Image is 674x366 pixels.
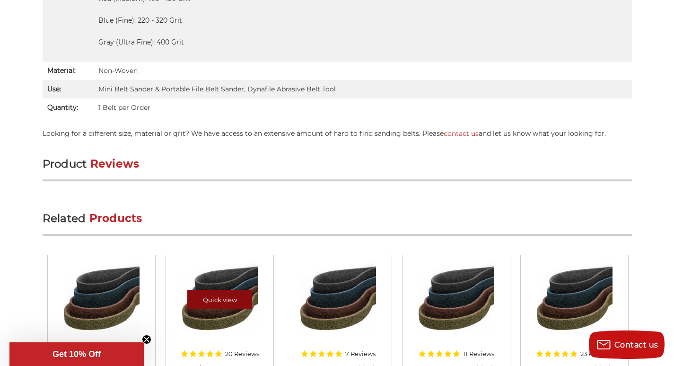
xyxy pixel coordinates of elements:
[225,351,259,357] span: 20 Reviews
[424,290,489,309] a: Quick view
[419,262,494,338] img: 2"x36" Surface Conditioning Sanding Belts
[54,262,149,352] a: Surface Conditioning Sanding Belts
[64,262,140,338] img: Surface Conditioning Sanding Belts
[291,262,385,352] a: 2"x48" Surface Conditioning Sanding Belts
[94,62,632,80] td: Non-Woven
[589,330,665,359] button: Contact us
[98,16,627,26] p: Blue (Fine): 220 - 320 Grit
[537,262,613,338] img: 2"x72" Surface Conditioning Sanding Belts
[47,66,76,75] strong: Material:
[182,262,258,338] img: 1.5"x30" Surface Conditioning Sanding Belts
[187,290,253,309] a: Quick view
[43,212,86,225] span: Related
[409,262,503,352] a: 2"x36" Surface Conditioning Sanding Belts
[614,340,658,349] span: Contact us
[89,212,142,225] span: Products
[306,290,371,309] a: Quick view
[47,103,78,112] strong: Quantity:
[300,262,376,338] img: 2"x48" Surface Conditioning Sanding Belts
[580,351,613,357] span: 23 Reviews
[94,98,632,117] td: 1 Belt per Order
[542,290,607,309] a: Quick view
[444,129,479,138] a: contact us
[98,37,627,47] p: Gray (Ultra Fine): 400 Grit
[345,351,376,357] span: 7 Reviews
[463,351,494,357] span: 11 Reviews
[527,262,621,352] a: 2"x72" Surface Conditioning Sanding Belts
[69,290,134,309] a: Quick view
[47,85,61,93] strong: Use:
[94,80,632,98] td: Mini Belt Sander & Portable File Belt Sander, Dynafile Abrasive Belt Tool
[9,342,144,366] div: Get 10% OffClose teaser
[142,335,151,344] button: Close teaser
[43,157,87,170] span: Product
[90,157,140,170] span: Reviews
[173,262,267,352] a: 1.5"x30" Surface Conditioning Sanding Belts
[53,349,101,359] span: Get 10% Off
[43,129,632,139] p: Looking for a different size, material or grit? We have access to an extensive amount of hard to ...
